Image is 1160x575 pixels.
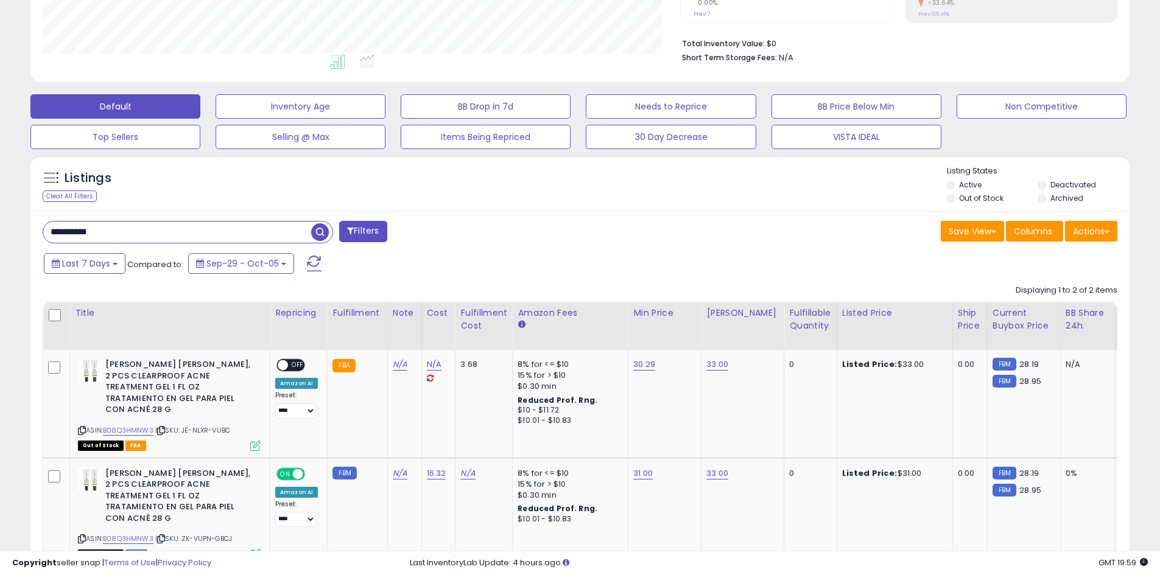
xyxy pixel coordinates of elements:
[958,468,978,479] div: 0.00
[288,360,308,371] span: OFF
[275,500,318,528] div: Preset:
[918,10,949,18] small: Prev: 66.41%
[633,467,653,479] a: 31.00
[842,307,947,319] div: Listed Price
[155,425,230,435] span: | SKU: JE-NLXR-VUBC
[78,359,261,449] div: ASIN:
[78,468,102,491] img: 41dTr4FtK3L._SL40_.jpg
[518,479,619,490] div: 15% for > $10
[30,125,200,149] button: Top Sellers
[1050,193,1083,203] label: Archived
[12,557,57,568] strong: Copyright
[1066,359,1106,370] div: N/A
[518,370,619,381] div: 15% for > $10
[155,534,232,543] span: | SKU: ZK-VUPN-GBCJ
[158,557,211,568] a: Privacy Policy
[410,557,1148,569] div: Last InventoryLab Update: 4 hours ago.
[275,487,318,498] div: Amazon AI
[393,358,407,371] a: N/A
[78,441,124,451] span: All listings that are currently out of stock and unavailable for purchase on Amazon
[586,94,756,119] button: Needs to Reprice
[1014,225,1052,237] span: Columns
[1050,179,1096,190] label: Deactivated
[1098,557,1148,568] span: 2025-10-13 19:59 GMT
[12,557,211,569] div: seller snap | |
[959,193,1004,203] label: Out of Stock
[332,359,355,372] small: FBA
[104,557,156,568] a: Terms of Use
[75,307,265,319] div: Title
[188,253,294,274] button: Sep-29 - Oct-05
[789,307,831,332] div: Fulfillable Quantity
[393,467,407,479] a: N/A
[518,381,619,392] div: $0.30 min
[275,378,318,389] div: Amazon AI
[105,468,253,528] b: [PERSON_NAME] [PERSON_NAME], 2 PCS CLEARPROOF ACNE TREATMENT GEL 1 FL OZ TRATAMIENTO EN GEL PARA ...
[842,358,898,370] b: Listed Price:
[1019,467,1039,479] span: 28.19
[1066,307,1110,332] div: BB Share 24h.
[460,467,475,479] a: N/A
[959,179,982,190] label: Active
[633,358,655,371] a: 30.29
[772,125,941,149] button: VISTA IDEAL
[993,484,1016,497] small: FBM
[958,359,978,370] div: 0.00
[303,469,323,479] span: OFF
[275,391,318,419] div: Preset:
[682,52,777,63] b: Short Term Storage Fees:
[706,307,779,319] div: [PERSON_NAME]
[518,514,619,524] div: $10.01 - $10.83
[43,190,97,202] div: Clear All Filters
[993,307,1055,332] div: Current Buybox Price
[30,94,200,119] button: Default
[518,405,619,416] div: $10 - $11.72
[62,257,110,270] span: Last 7 Days
[427,467,446,479] a: 16.32
[460,307,507,332] div: Fulfillment Cost
[958,307,982,332] div: Ship Price
[103,534,153,544] a: B08Q3HMNW3
[216,125,385,149] button: Selling @ Max
[401,94,571,119] button: BB Drop in 7d
[1019,484,1041,496] span: 28.95
[518,490,619,501] div: $0.30 min
[103,425,153,436] a: B08Q3HMNW3
[1065,221,1117,242] button: Actions
[789,468,827,479] div: 0
[993,375,1016,388] small: FBM
[105,359,253,419] b: [PERSON_NAME] [PERSON_NAME], 2 PCS CLEARPROOF ACNE TREATMENT GEL 1 FL OZ TRATAMIENTO EN GEL PARA ...
[275,307,322,319] div: Repricing
[518,359,619,370] div: 8% for <= $10
[633,307,696,319] div: Min Price
[993,358,1016,371] small: FBM
[1019,375,1041,387] span: 28.95
[339,221,387,242] button: Filters
[332,467,356,479] small: FBM
[694,10,710,18] small: Prev: 7
[127,259,183,270] span: Compared to:
[842,467,898,479] b: Listed Price:
[682,38,765,49] b: Total Inventory Value:
[993,467,1016,479] small: FBM
[1016,285,1117,296] div: Displaying 1 to 2 of 2 items
[586,125,756,149] button: 30 Day Decrease
[427,307,451,319] div: Cost
[518,468,619,479] div: 8% for <= $10
[842,359,943,370] div: $33.00
[44,253,125,274] button: Last 7 Days
[518,307,623,319] div: Amazon Fees
[706,467,728,479] a: 33.00
[706,358,728,371] a: 33.00
[779,52,793,63] span: N/A
[772,94,941,119] button: BB Price Below Min
[125,441,146,451] span: FBA
[518,395,597,405] b: Reduced Prof. Rng.
[460,359,503,370] div: 3.68
[518,416,619,426] div: $10.01 - $10.83
[216,94,385,119] button: Inventory Age
[1019,358,1039,370] span: 28.19
[393,307,417,319] div: Note
[278,469,293,479] span: ON
[65,170,111,187] h5: Listings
